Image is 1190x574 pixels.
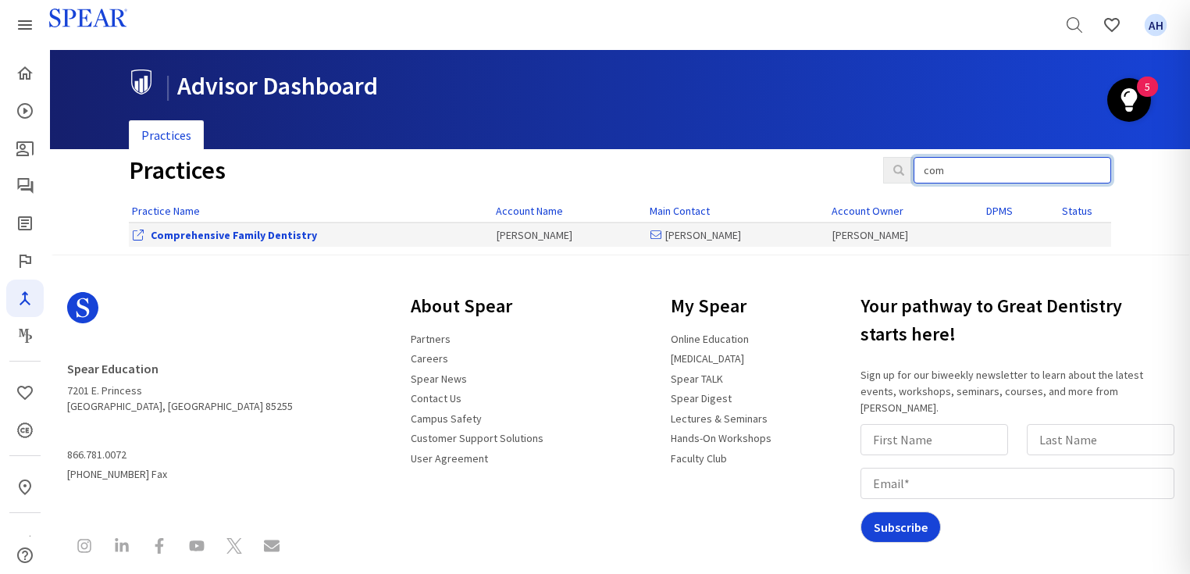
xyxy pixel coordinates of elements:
a: Status [1062,204,1092,218]
a: Spear Logo [67,286,293,342]
a: My Study Club [6,526,44,563]
a: Help [6,537,44,574]
a: Lectures & Seminars [661,405,777,432]
svg: Spear Logo [67,292,98,323]
div: [PERSON_NAME] [497,227,643,243]
a: Spear Talk [6,167,44,205]
a: Spear Education on LinkedIn [105,529,139,567]
span: AH [1145,14,1167,37]
a: Spear Education on X [217,529,251,567]
a: Favorites [6,374,44,412]
input: Last Name [1027,424,1174,455]
a: Faculty Club Elite [6,242,44,280]
a: Spear Digest [661,385,741,412]
a: Navigator Pro [6,280,44,317]
h3: My Spear [661,286,781,326]
a: Partners [401,326,460,352]
a: Spear Products [6,6,44,44]
button: Open Resource Center, 5 new notifications [1107,78,1151,122]
div: [PERSON_NAME] [650,227,825,243]
a: Contact Spear Education [255,529,289,567]
input: Subscribe [860,512,941,543]
h3: About Spear [401,286,553,326]
a: Faculty Club [661,445,736,472]
span: | [165,70,171,102]
a: Home [6,55,44,92]
a: Hands-On Workshops [661,425,781,451]
a: In-Person & Virtual [6,469,44,506]
a: Careers [401,345,458,372]
a: Spear Education [67,355,168,383]
a: User Agreement [401,445,497,472]
a: Customer Support Solutions [401,425,553,451]
input: Email* [860,468,1174,499]
a: Account Name [496,204,563,218]
a: Practices [129,120,204,151]
a: [MEDICAL_DATA] [661,345,754,372]
a: CE Credits [6,412,44,449]
a: Favorites [1137,6,1174,44]
a: Favorites [1093,6,1131,44]
a: Spear Education on Facebook [142,529,176,567]
a: 866.781.0072 [67,442,136,469]
h3: Your pathway to Great Dentistry starts here! [860,286,1181,355]
a: View Office Dashboard [151,228,317,242]
a: Main Contact [650,204,710,218]
a: Spear Education on YouTube [180,529,214,567]
a: DPMS [986,204,1013,218]
p: Sign up for our biweekly newsletter to learn about the latest events, workshops, seminars, course... [860,367,1181,416]
h1: Advisor Dashboard [129,70,1099,100]
a: Spear Education on Instagram [67,529,102,567]
a: Contact Us [401,385,471,412]
a: Search [1056,6,1093,44]
address: 7201 E. Princess [GEOGRAPHIC_DATA], [GEOGRAPHIC_DATA] 85255 [67,355,293,414]
a: Spear TALK [661,365,732,392]
span: [PHONE_NUMBER] Fax [67,442,293,482]
a: Account Owner [832,204,903,218]
div: 5 [1145,87,1150,107]
a: Online Education [661,326,758,352]
div: [PERSON_NAME] [832,227,979,243]
a: Spear News [401,365,476,392]
a: Campus Safety [401,405,491,432]
input: First Name [860,424,1008,455]
a: Courses [6,92,44,130]
a: Patient Education [6,130,44,167]
h1: Practices [129,157,860,184]
input: Search Practices [914,157,1111,184]
a: Practice Name [132,204,200,218]
a: Spear Digest [6,205,44,242]
a: Masters Program [6,317,44,355]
